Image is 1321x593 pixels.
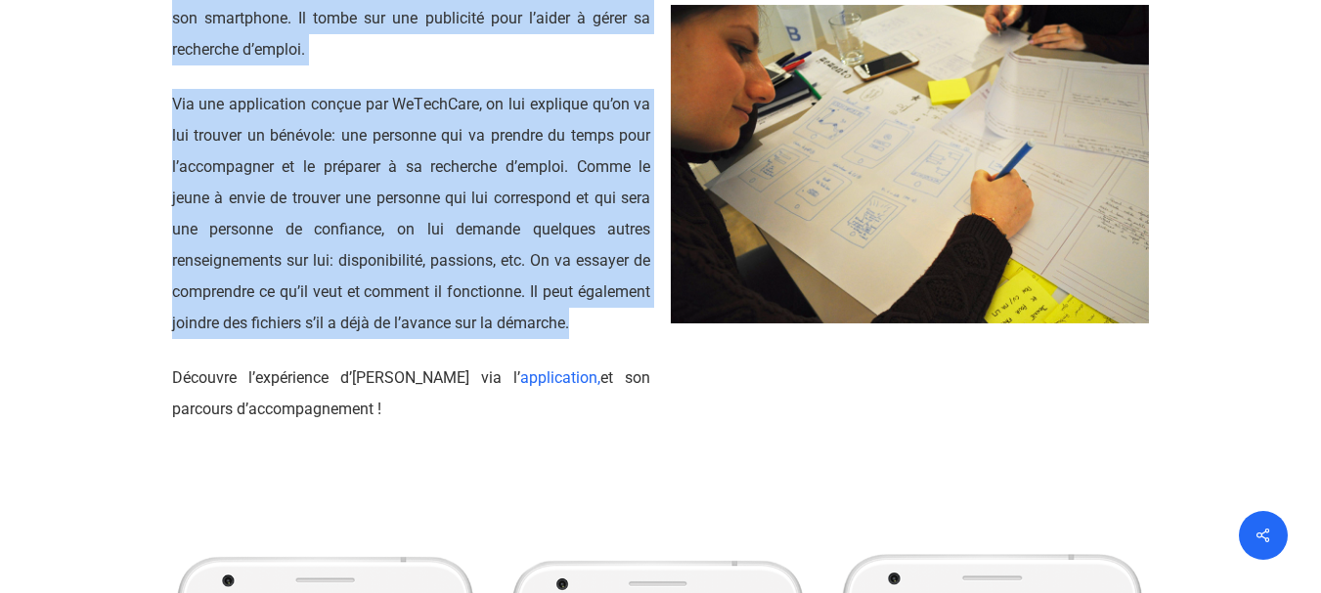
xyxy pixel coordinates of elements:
img: projet design thinking [671,5,1150,322]
p: Découvre l’expérience d’[PERSON_NAME] via l’ et son parcours d’accompagnement ! [172,362,651,425]
a: application, [520,368,600,387]
span: n lui explique qu’on va lui trouver un bénévole: une personne qui va prendre du temps pour l’acco... [172,95,651,332]
p: Via une application conçue par WeTechCare, o [172,89,651,362]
